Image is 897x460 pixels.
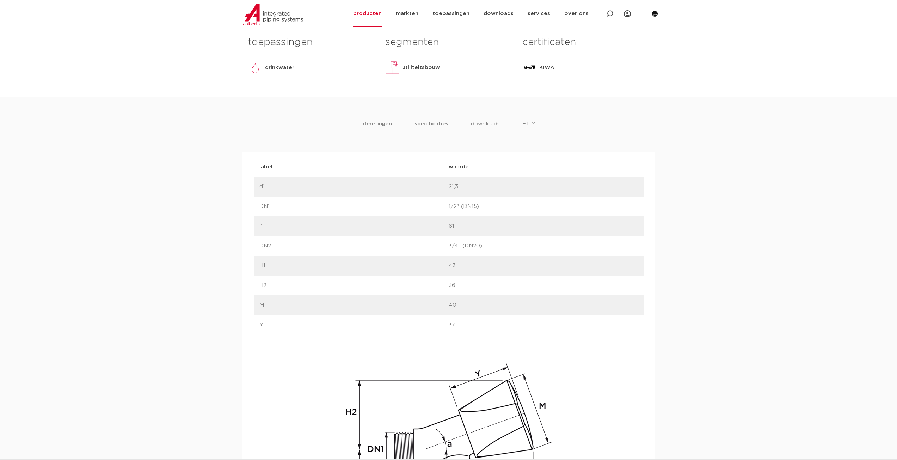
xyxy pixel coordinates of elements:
[522,35,649,49] h3: certificaten
[449,202,638,211] p: 1/2" (DN15)
[259,202,449,211] p: DN1
[259,281,449,290] p: H2
[259,242,449,250] p: DN2
[449,301,638,309] p: 40
[259,183,449,191] p: d1
[522,61,536,75] img: KIWA
[522,120,536,140] li: ETIM
[385,35,512,49] h3: segmenten
[449,163,638,171] p: waarde
[259,222,449,231] p: l1
[265,63,294,72] p: drinkwater
[449,242,638,250] p: 3/4" (DN20)
[402,63,440,72] p: utiliteitsbouw
[385,61,399,75] img: utiliteitsbouw
[259,262,449,270] p: H1
[449,262,638,270] p: 43
[449,183,638,191] p: 21,3
[471,120,500,140] li: downloads
[449,281,638,290] p: 36
[259,321,449,329] p: Y
[248,61,262,75] img: drinkwater
[259,163,449,171] p: label
[259,301,449,309] p: M
[414,120,448,140] li: specificaties
[449,321,638,329] p: 37
[248,35,375,49] h3: toepassingen
[539,63,554,72] p: KIWA
[361,120,392,140] li: afmetingen
[449,222,638,231] p: 61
